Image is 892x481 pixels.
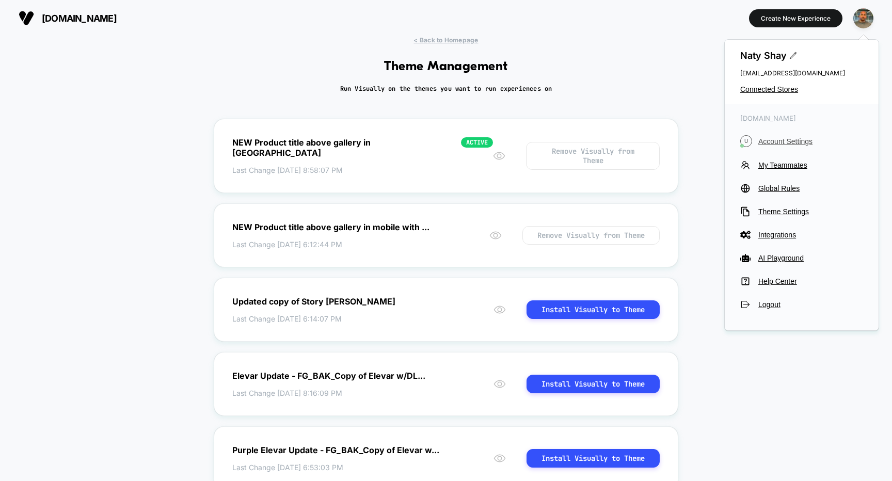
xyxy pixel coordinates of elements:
[42,13,117,24] span: [DOMAIN_NAME]
[740,85,863,93] button: Connected Stores
[850,8,877,29] button: ppic
[758,231,863,239] span: Integrations
[232,166,493,174] span: Last Change [DATE] 8:58:07 PM
[758,161,863,169] span: My Teammates
[740,135,752,147] i: U
[758,207,863,216] span: Theme Settings
[413,36,478,44] span: < Back to Homepage
[232,371,425,381] div: Elevar Update - FG_BAK_Copy of Elevar w/DL...
[527,449,660,468] button: Install Visually to Theme
[232,463,476,472] span: Last Change [DATE] 6:53:03 PM
[740,206,863,217] button: Theme Settings
[740,230,863,240] button: Integrations
[740,253,863,263] button: AI Playground
[740,135,863,147] button: UAccount Settings
[232,240,467,249] span: Last Change [DATE] 6:12:44 PM
[758,300,863,309] span: Logout
[740,276,863,286] button: Help Center
[740,160,863,170] button: My Teammates
[522,226,660,245] button: Remove Visually from Theme
[853,8,873,28] img: ppic
[758,137,863,146] span: Account Settings
[19,10,34,26] img: Visually logo
[526,142,660,170] button: Remove Visually from Theme
[740,69,863,77] span: [EMAIL_ADDRESS][DOMAIN_NAME]
[384,59,508,74] h1: Theme Management
[461,137,493,148] div: ACTIVE
[758,254,863,262] span: AI Playground
[15,10,120,26] button: [DOMAIN_NAME]
[232,296,395,307] div: Updated copy of Story [PERSON_NAME]
[340,85,552,93] h2: Run Visually on the themes you want to run experiences on
[527,300,660,319] button: Install Visually to Theme
[740,114,863,122] span: [DOMAIN_NAME]
[232,314,433,323] span: Last Change [DATE] 6:14:07 PM
[749,9,842,27] button: Create New Experience
[527,375,660,393] button: Install Visually to Theme
[758,277,863,285] span: Help Center
[740,299,863,310] button: Logout
[740,183,863,194] button: Global Rules
[232,445,439,455] div: Purple Elevar Update - FG_BAK_Copy of Elevar w...
[232,137,456,158] div: NEW Product title above gallery in [GEOGRAPHIC_DATA]
[758,184,863,193] span: Global Rules
[232,222,429,232] div: NEW Product title above gallery in mobile with ...
[740,50,863,61] span: Naty Shay
[232,389,463,397] span: Last Change [DATE] 8:16:09 PM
